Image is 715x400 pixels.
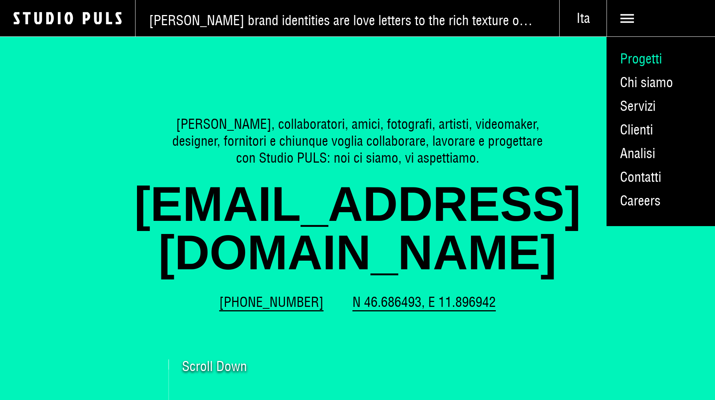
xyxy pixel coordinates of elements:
span: [PERSON_NAME] brand identities are love letters to the rich texture of Detroit [149,12,533,29]
span: Scroll Down [182,359,247,373]
a: Servizi [607,94,715,118]
a: [PHONE_NUMBER] [219,294,324,311]
a: [EMAIL_ADDRESS][DOMAIN_NAME] [76,180,639,277]
a: Contatti [607,165,715,189]
a: Careers [607,189,715,213]
a: Analisi [607,142,715,165]
p: [PERSON_NAME], collaboratori, amici, fotografi, artisti, videomaker, designer, fornitori e chiunq... [172,116,543,166]
a: Progetti [607,47,715,71]
a: Chi siamo [607,71,715,94]
a: Clienti [607,118,715,142]
a: N 46.686493, E 11.896942 [352,294,496,311]
span: Ita [560,10,607,27]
